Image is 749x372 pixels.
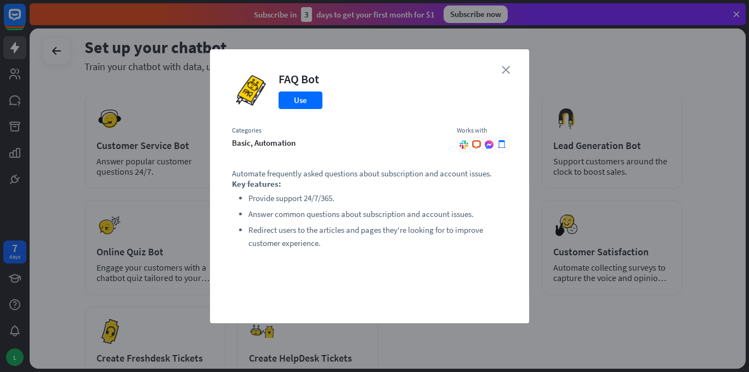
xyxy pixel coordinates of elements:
[232,179,281,189] strong: Key features:
[248,208,507,221] li: Answer common questions about subscription and account issues.
[232,126,446,135] div: Categories
[457,126,507,135] div: Works with
[232,71,270,110] img: FAQ Bot
[232,168,507,179] p: Automate frequently asked questions about subscription and account issues.
[279,71,322,87] div: FAQ Bot
[248,224,507,250] li: Redirect users to the articles and pages they're looking for to improve customer experience.
[9,4,42,37] button: Open LiveChat chat widget
[502,66,510,74] i: close
[232,138,446,148] div: basic, automation
[279,91,322,109] button: Use
[248,192,507,205] li: Provide support 24/7/365.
